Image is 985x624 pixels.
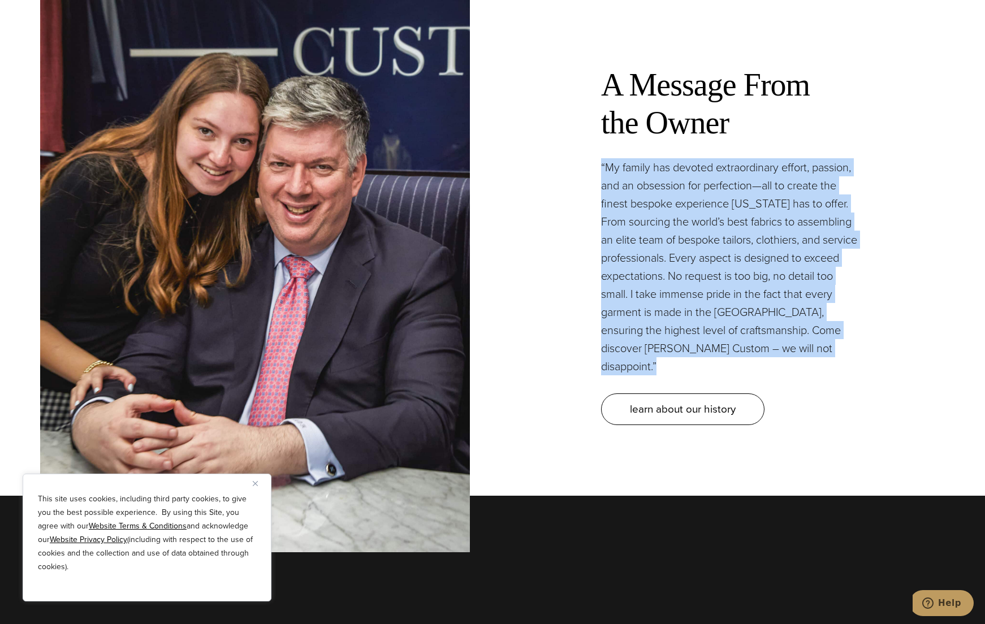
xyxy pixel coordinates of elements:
button: Close [253,476,266,490]
p: This site uses cookies, including third party cookies, to give you the best possible experience. ... [38,492,256,574]
p: “My family has devoted extraordinary effort, passion, and an obsession for perfection—all to crea... [601,158,859,375]
iframe: Opens a widget where you can chat to one of our agents [913,590,974,618]
a: Website Terms & Conditions [89,520,187,532]
a: learn about our history [601,393,764,425]
h2: A Message From the Owner [601,44,859,142]
a: Website Privacy Policy [50,534,127,545]
span: learn about our history [630,401,736,417]
img: Close [253,481,258,486]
